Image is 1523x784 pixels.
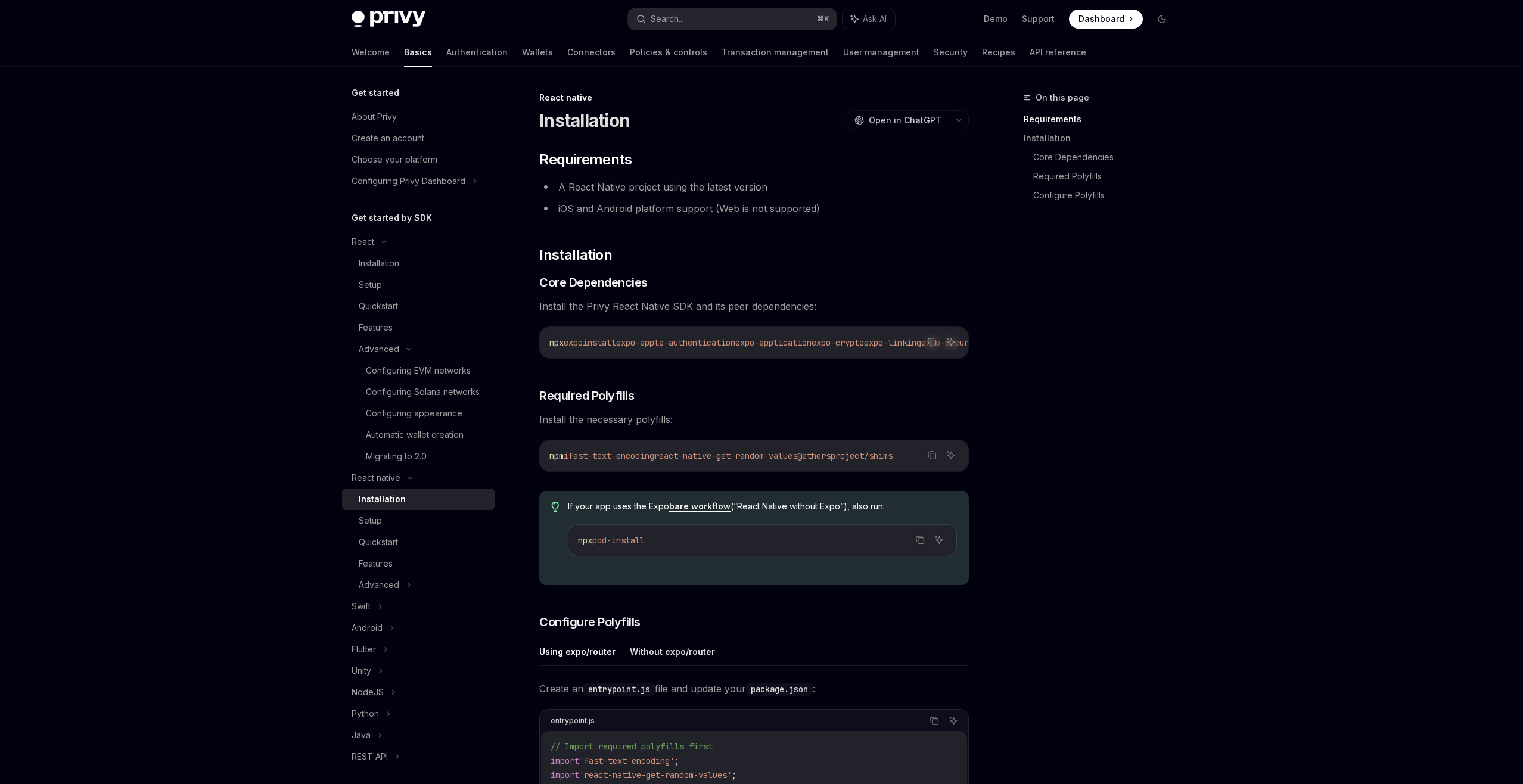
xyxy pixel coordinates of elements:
[446,38,508,67] a: Authentication
[843,8,895,30] button: Ask AI
[342,381,495,403] a: Configuring Solana networks
[628,8,837,30] button: Search...⌘K
[564,337,583,348] span: expo
[342,253,495,274] a: Installation
[342,295,495,317] a: Quickstart
[551,713,595,729] div: entrypoint.js
[912,532,928,547] button: Copy the contents from the code block
[921,337,1002,348] span: expo-secure-store
[616,337,735,348] span: expo-apple-authentication
[539,411,969,428] span: Install the necessary polyfills:
[982,38,1015,67] a: Recipes
[366,406,462,421] div: Configuring appearance
[342,489,495,510] a: Installation
[539,92,969,104] div: React native
[1152,10,1171,29] button: Toggle dark mode
[366,428,464,442] div: Automatic wallet creation
[352,211,432,225] h5: Get started by SDK
[549,337,564,348] span: npx
[359,321,393,335] div: Features
[579,755,675,766] span: 'fast-text-encoding'
[539,637,616,665] button: Using expo/router
[359,514,382,528] div: Setup
[943,334,959,350] button: Ask AI
[1024,129,1181,148] a: Installation
[551,741,713,752] span: // Import required polyfills first
[342,127,495,149] a: Create an account
[568,500,957,512] span: If your app uses the Expo (“React Native without Expo”), also run:
[359,578,399,592] div: Advanced
[583,683,655,696] code: entrypoint.js
[352,642,376,657] div: Flutter
[352,110,397,124] div: About Privy
[579,770,732,780] span: 'react-native-get-random-values'
[583,337,616,348] span: install
[746,683,813,696] code: package.json
[869,114,941,126] span: Open in ChatGPT
[366,449,427,463] div: Migrating to 2.0
[342,106,495,127] a: About Privy
[342,360,495,381] a: Configuring EVM networks
[342,403,495,424] a: Configuring appearance
[924,334,940,350] button: Copy the contents from the code block
[812,337,864,348] span: expo-crypto
[984,13,1008,25] a: Demo
[352,621,383,635] div: Android
[732,770,736,780] span: ;
[630,38,707,67] a: Policies & controls
[352,471,400,485] div: React native
[352,86,399,100] h5: Get started
[551,770,579,780] span: import
[359,492,406,506] div: Installation
[522,38,553,67] a: Wallets
[539,150,632,169] span: Requirements
[352,728,371,742] div: Java
[352,174,465,188] div: Configuring Privy Dashboard
[359,342,399,356] div: Advanced
[863,13,887,25] span: Ask AI
[934,38,968,67] a: Security
[722,38,829,67] a: Transaction management
[342,531,495,553] a: Quickstart
[359,278,382,292] div: Setup
[817,14,829,24] span: ⌘ K
[1033,186,1181,205] a: Configure Polyfills
[342,510,495,531] a: Setup
[359,556,393,571] div: Features
[366,363,471,378] div: Configuring EVM networks
[654,450,797,461] span: react-native-get-random-values
[924,447,940,463] button: Copy the contents from the code block
[352,707,379,721] div: Python
[539,298,969,315] span: Install the Privy React Native SDK and its peer dependencies:
[675,755,679,766] span: ;
[539,200,969,217] li: iOS and Android platform support (Web is not supported)
[735,337,812,348] span: expo-application
[539,614,641,630] span: Configure Polyfills
[567,38,616,67] a: Connectors
[539,179,969,195] li: A React Native project using the latest version
[352,664,371,678] div: Unity
[864,337,921,348] span: expo-linking
[946,713,961,729] button: Ask AI
[359,256,399,270] div: Installation
[342,424,495,446] a: Automatic wallet creation
[847,110,949,130] button: Open in ChatGPT
[539,680,969,697] span: Create an file and update your :
[359,299,398,313] div: Quickstart
[342,149,495,170] a: Choose your platform
[352,685,384,699] div: NodeJS
[366,385,480,399] div: Configuring Solana networks
[1024,110,1181,129] a: Requirements
[797,450,893,461] span: @ethersproject/shims
[651,12,684,26] div: Search...
[352,11,425,27] img: dark logo
[943,447,959,463] button: Ask AI
[843,38,919,67] a: User management
[1069,10,1143,29] a: Dashboard
[927,713,942,729] button: Copy the contents from the code block
[1033,148,1181,167] a: Core Dependencies
[404,38,432,67] a: Basics
[342,317,495,338] a: Features
[1078,13,1124,25] span: Dashboard
[1033,167,1181,186] a: Required Polyfills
